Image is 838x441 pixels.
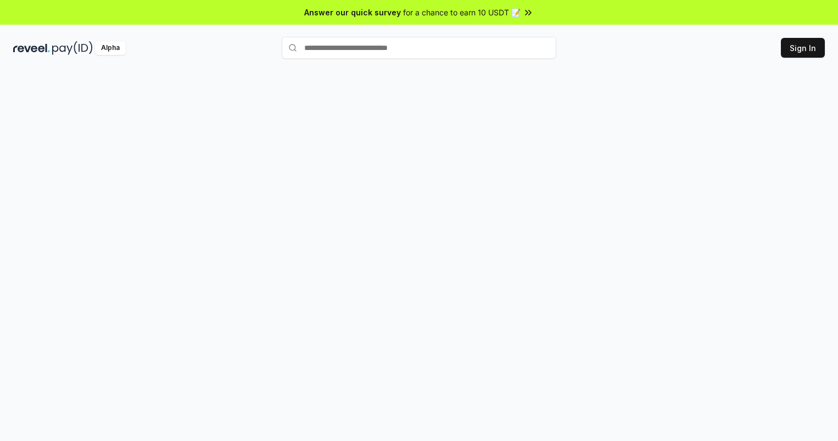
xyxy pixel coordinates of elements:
button: Sign In [781,38,825,58]
img: pay_id [52,41,93,55]
img: reveel_dark [13,41,50,55]
span: Answer our quick survey [304,7,401,18]
div: Alpha [95,41,126,55]
span: for a chance to earn 10 USDT 📝 [403,7,521,18]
